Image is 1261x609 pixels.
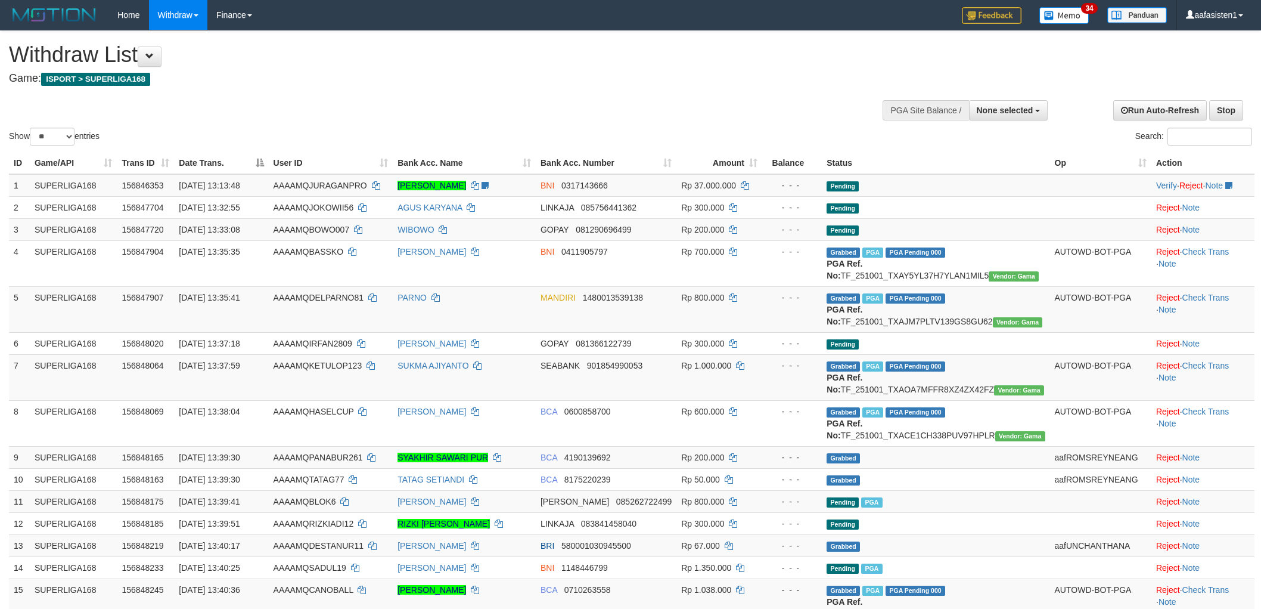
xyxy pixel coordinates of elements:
a: [PERSON_NAME] [397,497,466,506]
label: Search: [1135,128,1252,146]
span: [DATE] 13:13:48 [179,181,240,190]
label: Show entries [9,128,100,146]
td: AUTOWD-BOT-PGA [1050,240,1151,286]
th: ID [9,152,30,174]
span: [DATE] 13:39:51 [179,519,240,528]
div: - - - [767,406,817,418]
a: PARNO [397,293,427,302]
td: 10 [9,468,30,490]
span: Rp 200.000 [681,453,724,462]
a: Reject [1156,497,1180,506]
span: LINKAJA [541,519,574,528]
span: [DATE] 13:38:04 [179,407,240,416]
a: [PERSON_NAME] [397,541,466,551]
td: · [1151,490,1254,512]
h4: Game: [9,73,829,85]
th: Amount: activate to sort column ascending [676,152,762,174]
th: Trans ID: activate to sort column ascending [117,152,174,174]
span: 156848219 [122,541,163,551]
div: - - - [767,338,817,350]
span: AAAAMQBLOK6 [274,497,336,506]
span: 156848233 [122,563,163,573]
b: PGA Ref. No: [827,259,862,280]
div: - - - [767,246,817,258]
span: PGA Pending [886,586,945,596]
div: - - - [767,496,817,508]
span: BNI [541,181,554,190]
span: Copy 083841458040 to clipboard [581,519,636,528]
span: Vendor URL: https://trx31.1velocity.biz [995,431,1045,441]
a: [PERSON_NAME] [397,247,466,256]
td: 5 [9,286,30,332]
span: [DATE] 13:37:18 [179,339,240,348]
span: Rp 200.000 [681,225,724,234]
td: SUPERLIGA168 [30,286,117,332]
span: BNI [541,247,554,256]
span: Vendor URL: https://trx31.1velocity.biz [989,271,1039,282]
span: AAAAMQKETULOP123 [274,361,362,370]
th: Bank Acc. Name: activate to sort column ascending [393,152,536,174]
a: Note [1158,419,1176,428]
select: Showentries [30,128,74,146]
button: None selected [969,100,1048,120]
a: Note [1182,519,1200,528]
td: 9 [9,446,30,468]
a: Note [1182,475,1200,484]
a: Note [1158,597,1176,607]
a: Note [1182,453,1200,462]
span: MANDIRI [541,293,576,302]
div: - - - [767,180,817,191]
td: SUPERLIGA168 [30,446,117,468]
span: [DATE] 13:40:17 [179,541,240,551]
span: AAAAMQDELPARNO81 [274,293,364,302]
span: Marked by aafsoycanthlai [862,407,883,418]
div: - - - [767,584,817,596]
td: aafROMSREYNEANG [1050,468,1151,490]
span: Copy 580001030945500 to clipboard [561,541,631,551]
td: SUPERLIGA168 [30,196,117,218]
b: PGA Ref. No: [827,373,862,394]
span: Pending [827,520,859,530]
td: · [1151,557,1254,579]
td: AUTOWD-BOT-PGA [1050,286,1151,332]
span: Copy 081290696499 to clipboard [576,225,631,234]
a: TATAG SETIANDI [397,475,464,484]
img: Button%20Memo.svg [1039,7,1089,24]
td: · [1151,218,1254,240]
span: Copy 0411905797 to clipboard [561,247,608,256]
span: AAAAMQBOWO007 [274,225,350,234]
span: Pending [827,203,859,214]
img: panduan.png [1107,7,1167,23]
span: AAAAMQCANOBALL [274,585,353,595]
td: SUPERLIGA168 [30,174,117,197]
td: · [1151,534,1254,557]
a: SUKMA AJIYANTO [397,361,468,370]
th: Op: activate to sort column ascending [1050,152,1151,174]
a: Note [1182,541,1200,551]
span: PGA Pending [886,407,945,418]
span: [DATE] 13:39:30 [179,475,240,484]
a: [PERSON_NAME] [397,585,466,595]
td: · · [1151,240,1254,286]
td: TF_251001_TXAJM7PLTV139GS8GU62 [822,286,1049,332]
span: PGA Pending [886,293,945,304]
a: Reject [1156,453,1180,462]
a: Run Auto-Refresh [1113,100,1207,120]
span: BNI [541,563,554,573]
span: BCA [541,407,557,416]
span: Copy 8175220239 to clipboard [564,475,611,484]
span: [DATE] 13:40:25 [179,563,240,573]
span: Grabbed [827,361,860,372]
span: BCA [541,453,557,462]
a: SYAKHIR SAWARI PUR [397,453,488,462]
span: Vendor URL: https://trx31.1velocity.biz [993,317,1043,327]
td: SUPERLIGA168 [30,240,117,286]
a: Note [1182,203,1200,212]
span: BCA [541,585,557,595]
td: AUTOWD-BOT-PGA [1050,400,1151,446]
span: [DATE] 13:37:59 [179,361,240,370]
td: SUPERLIGA168 [30,400,117,446]
th: Balance [762,152,822,174]
span: GOPAY [541,339,569,348]
span: Copy 0710263558 to clipboard [564,585,611,595]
